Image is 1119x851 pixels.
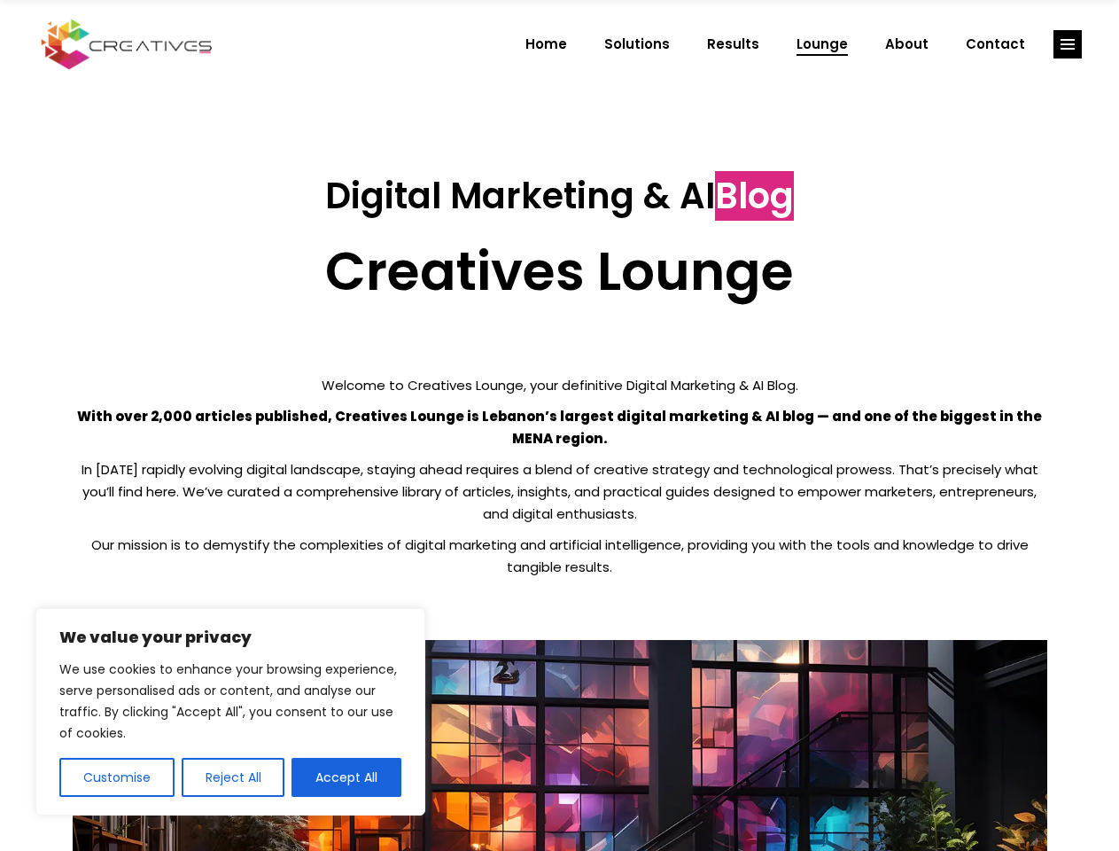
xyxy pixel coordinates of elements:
[73,534,1047,578] p: Our mission is to demystify the complexities of digital marketing and artificial intelligence, pr...
[73,458,1047,525] p: In [DATE] rapidly evolving digital landscape, staying ahead requires a blend of creative strategy...
[778,21,866,67] a: Lounge
[966,21,1025,67] span: Contact
[59,659,401,744] p: We use cookies to enhance your browsing experience, serve personalised ads or content, and analys...
[73,175,1047,217] h3: Digital Marketing & AI
[1053,30,1082,59] a: link
[586,21,688,67] a: Solutions
[73,239,1047,303] h2: Creatives Lounge
[73,374,1047,396] p: Welcome to Creatives Lounge, your definitive Digital Marketing & AI Blog.
[77,407,1042,448] strong: With over 2,000 articles published, Creatives Lounge is Lebanon’s largest digital marketing & AI ...
[885,21,929,67] span: About
[59,758,175,797] button: Customise
[866,21,947,67] a: About
[707,21,759,67] span: Results
[688,21,778,67] a: Results
[59,627,401,648] p: We value your privacy
[604,21,670,67] span: Solutions
[525,21,567,67] span: Home
[35,608,425,816] div: We value your privacy
[182,758,285,797] button: Reject All
[291,758,401,797] button: Accept All
[947,21,1044,67] a: Contact
[797,21,848,67] span: Lounge
[507,21,586,67] a: Home
[715,171,794,221] span: Blog
[37,17,216,72] img: Creatives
